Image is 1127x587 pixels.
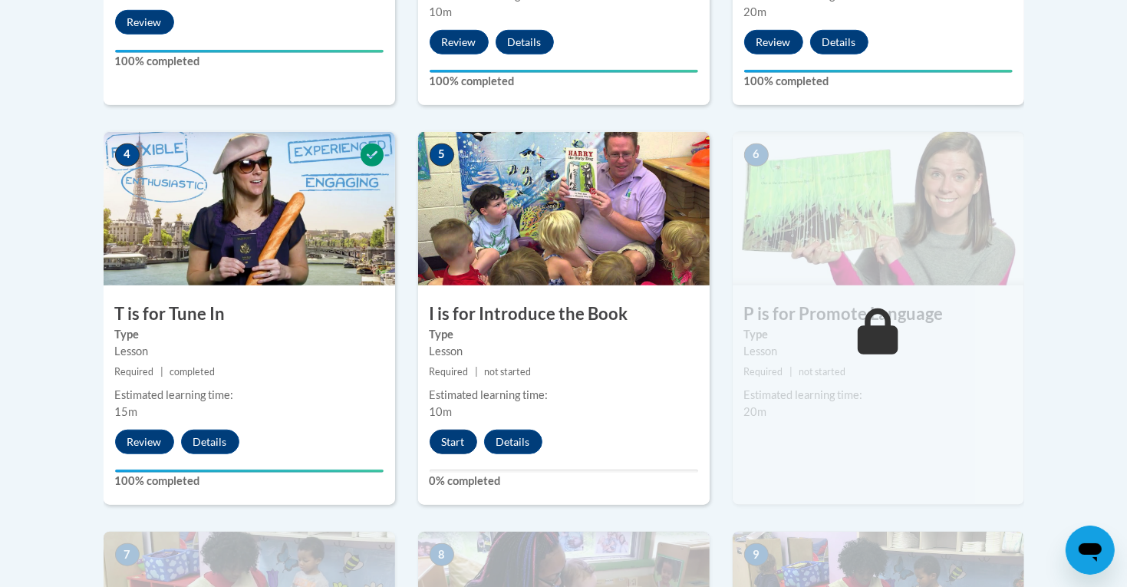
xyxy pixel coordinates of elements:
[789,366,793,378] span: |
[160,366,163,378] span: |
[484,366,531,378] span: not started
[744,326,1013,343] label: Type
[430,143,454,167] span: 5
[1066,526,1115,575] iframe: Button to launch messaging window
[170,366,215,378] span: completed
[115,343,384,360] div: Lesson
[744,387,1013,404] div: Estimated learning time:
[115,326,384,343] label: Type
[744,143,769,167] span: 6
[799,366,845,378] span: not started
[430,405,453,418] span: 10m
[744,30,803,54] button: Review
[418,132,710,285] img: Course Image
[115,50,384,53] div: Your progress
[430,70,698,73] div: Your progress
[475,366,478,378] span: |
[115,405,138,418] span: 15m
[115,387,384,404] div: Estimated learning time:
[115,470,384,473] div: Your progress
[430,326,698,343] label: Type
[115,543,140,566] span: 7
[430,73,698,90] label: 100% completed
[744,366,783,378] span: Required
[484,430,542,454] button: Details
[744,343,1013,360] div: Lesson
[115,143,140,167] span: 4
[430,387,698,404] div: Estimated learning time:
[810,30,868,54] button: Details
[430,343,698,360] div: Lesson
[418,302,710,326] h3: I is for Introduce the Book
[115,366,154,378] span: Required
[744,73,1013,90] label: 100% completed
[115,10,174,35] button: Review
[115,430,174,454] button: Review
[430,366,469,378] span: Required
[744,5,767,18] span: 20m
[496,30,554,54] button: Details
[733,132,1024,285] img: Course Image
[430,473,698,490] label: 0% completed
[733,302,1024,326] h3: P is for Promote Language
[430,30,489,54] button: Review
[115,473,384,490] label: 100% completed
[104,132,395,285] img: Course Image
[744,405,767,418] span: 20m
[744,70,1013,73] div: Your progress
[104,302,395,326] h3: T is for Tune In
[181,430,239,454] button: Details
[430,430,477,454] button: Start
[744,543,769,566] span: 9
[115,53,384,70] label: 100% completed
[430,543,454,566] span: 8
[430,5,453,18] span: 10m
